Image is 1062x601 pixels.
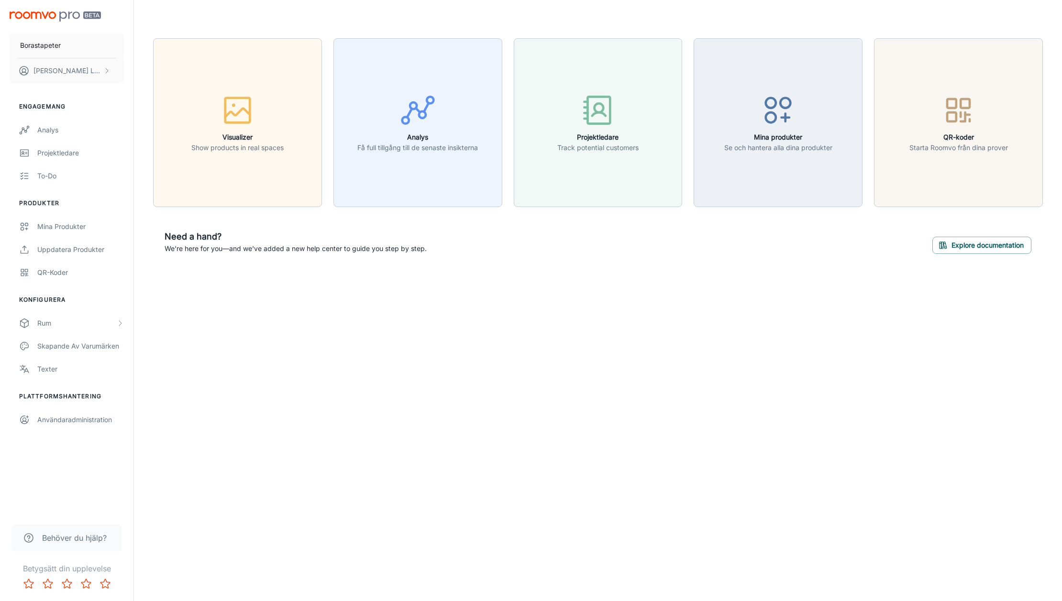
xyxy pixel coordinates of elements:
div: To-do [37,171,124,181]
div: Projektledare [37,148,124,158]
p: [PERSON_NAME] Luiga [33,66,101,76]
p: Se och hantera alla dina produkter [724,142,832,153]
h6: Visualizer [191,132,284,142]
p: Show products in real spaces [191,142,284,153]
button: ProjektledareTrack potential customers [514,38,683,207]
h6: Analys [357,132,478,142]
p: Starta Roomvo från dina prover [909,142,1008,153]
div: Mina produkter [37,221,124,232]
a: QR-koderStarta Roomvo från dina prover [874,117,1043,127]
button: VisualizerShow products in real spaces [153,38,322,207]
div: Analys [37,125,124,135]
button: Mina produkterSe och hantera alla dina produkter [694,38,863,207]
p: Borastapeter [20,40,61,51]
p: Få full tillgång till de senaste insikterna [357,142,478,153]
div: Uppdatera produkter [37,244,124,255]
a: AnalysFå full tillgång till de senaste insikterna [333,117,502,127]
button: QR-koderStarta Roomvo från dina prover [874,38,1043,207]
p: We're here for you—and we've added a new help center to guide you step by step. [165,243,427,254]
a: ProjektledareTrack potential customers [514,117,683,127]
button: [PERSON_NAME] Luiga [10,58,124,83]
h6: Mina produkter [724,132,832,142]
a: Explore documentation [932,240,1031,249]
h6: Need a hand? [165,230,427,243]
a: Mina produkterSe och hantera alla dina produkter [694,117,863,127]
img: Roomvo PRO Beta [10,11,101,22]
h6: Projektledare [557,132,639,142]
p: Track potential customers [557,142,639,153]
button: AnalysFå full tillgång till de senaste insikterna [333,38,502,207]
button: Borastapeter [10,33,124,58]
button: Explore documentation [932,237,1031,254]
h6: QR-koder [909,132,1008,142]
div: QR-koder [37,267,124,278]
